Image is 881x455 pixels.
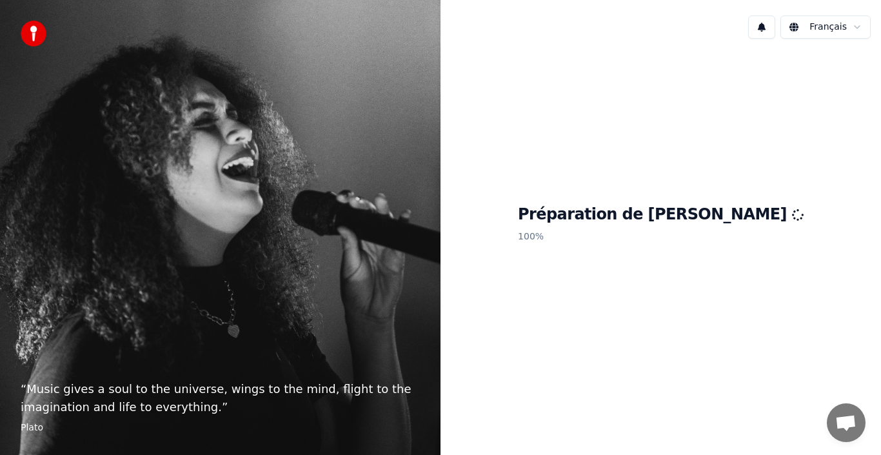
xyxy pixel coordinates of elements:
[21,380,420,416] p: “ Music gives a soul to the universe, wings to the mind, flight to the imagination and life to ev...
[518,205,804,225] h1: Préparation de [PERSON_NAME]
[518,225,804,248] p: 100 %
[21,21,46,46] img: youka
[827,403,866,442] div: Ouvrir le chat
[21,421,420,434] footer: Plato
